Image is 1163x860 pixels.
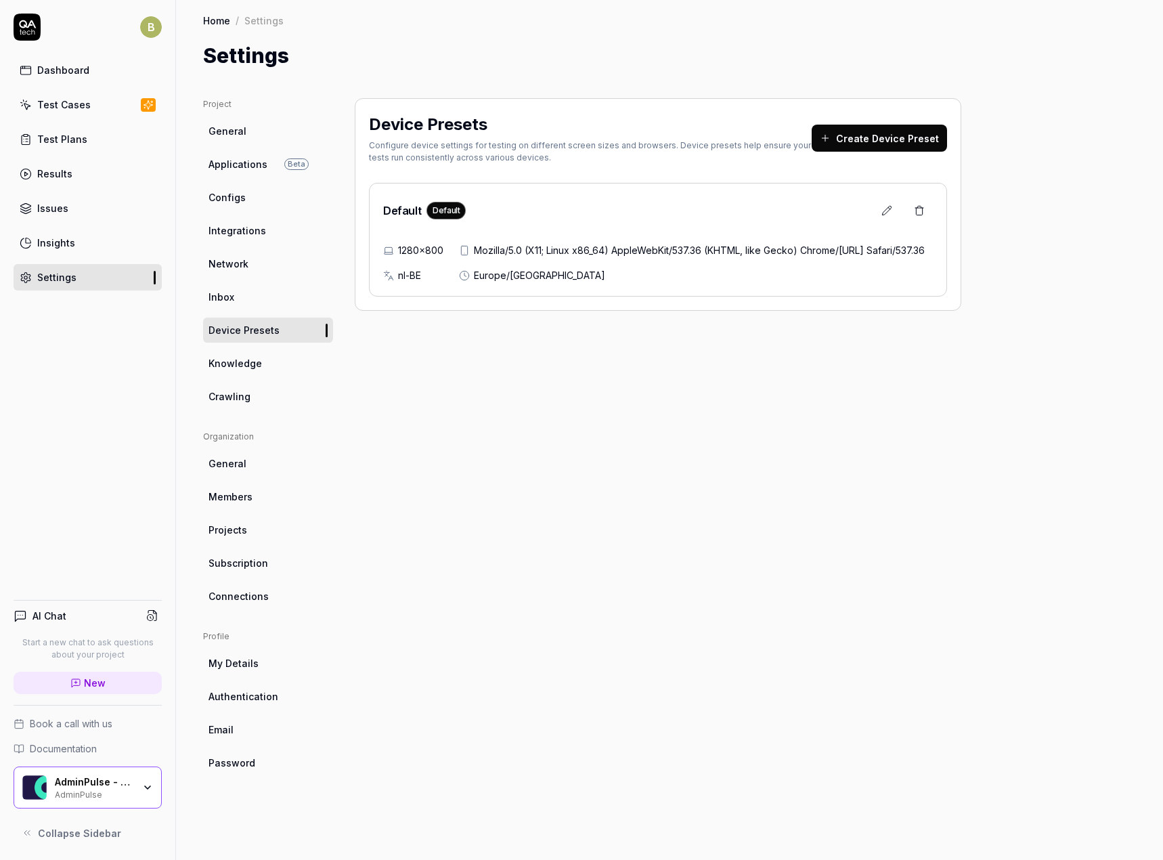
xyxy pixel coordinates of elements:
[37,167,72,181] div: Results
[203,630,333,643] div: Profile
[209,656,259,670] span: My Details
[37,201,68,215] div: Issues
[140,14,162,41] button: B
[203,384,333,409] a: Crawling
[203,318,333,343] a: Device Presets
[14,819,162,846] button: Collapse Sidebar
[203,152,333,177] a: ApplicationsBeta
[209,157,267,171] span: Applications
[203,484,333,509] a: Members
[284,158,309,170] span: Beta
[369,139,812,164] div: Configure device settings for testing on different screen sizes and browsers. Device presets help...
[209,556,268,570] span: Subscription
[14,126,162,152] a: Test Plans
[203,41,289,71] h1: Settings
[14,91,162,118] a: Test Cases
[14,672,162,694] a: New
[14,230,162,256] a: Insights
[203,584,333,609] a: Connections
[209,124,246,138] span: General
[203,351,333,376] a: Knowledge
[55,788,133,799] div: AdminPulse
[203,651,333,676] a: My Details
[209,223,266,238] span: Integrations
[30,741,97,756] span: Documentation
[203,517,333,542] a: Projects
[812,125,947,152] button: Create Device Preset
[203,451,333,476] a: General
[14,716,162,731] a: Book a call with us
[203,218,333,243] a: Integrations
[203,717,333,742] a: Email
[369,112,487,137] h2: Device Presets
[209,290,234,304] span: Inbox
[209,356,262,370] span: Knowledge
[14,741,162,756] a: Documentation
[37,63,89,77] div: Dashboard
[203,14,230,27] a: Home
[398,243,443,257] span: 1280×800
[203,551,333,576] a: Subscription
[84,676,106,690] span: New
[30,716,112,731] span: Book a call with us
[14,264,162,291] a: Settings
[203,119,333,144] a: General
[203,684,333,709] a: Authentication
[203,750,333,775] a: Password
[209,689,278,704] span: Authentication
[209,389,250,404] span: Crawling
[209,257,248,271] span: Network
[14,195,162,221] a: Issues
[209,323,280,337] span: Device Presets
[14,160,162,187] a: Results
[55,776,133,788] div: AdminPulse - 0475.384.429
[37,98,91,112] div: Test Cases
[37,236,75,250] div: Insights
[426,202,466,219] div: Default
[14,57,162,83] a: Dashboard
[37,270,76,284] div: Settings
[209,723,234,737] span: Email
[140,16,162,38] span: B
[209,490,253,504] span: Members
[474,243,925,257] span: Mozilla/5.0 (X11; Linux x86_64) AppleWebKit/537.36 (KHTML, like Gecko) Chrome/[URL] Safari/537.36
[38,826,121,840] span: Collapse Sidebar
[14,637,162,661] p: Start a new chat to ask questions about your project
[236,14,239,27] div: /
[209,523,247,537] span: Projects
[203,185,333,210] a: Configs
[203,284,333,309] a: Inbox
[209,756,255,770] span: Password
[244,14,284,27] div: Settings
[203,251,333,276] a: Network
[14,767,162,809] button: AdminPulse - 0475.384.429 LogoAdminPulse - 0475.384.429AdminPulse
[209,456,246,471] span: General
[383,202,466,219] h2: Default
[209,190,246,205] span: Configs
[209,589,269,603] span: Connections
[203,431,333,443] div: Organization
[203,98,333,110] div: Project
[22,775,47,800] img: AdminPulse - 0475.384.429 Logo
[398,268,421,282] span: nl-BE
[37,132,87,146] div: Test Plans
[32,609,66,623] h4: AI Chat
[474,268,605,282] span: Europe/[GEOGRAPHIC_DATA]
